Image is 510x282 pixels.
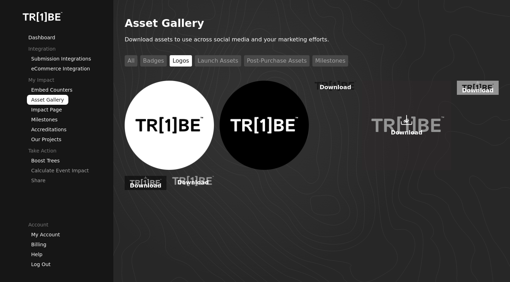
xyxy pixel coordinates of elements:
a: Share [31,178,45,183]
a: Calculate Event Impact [31,168,89,173]
button: Launch Assets [195,55,241,67]
p: Download [391,128,422,137]
a: Submission Integrations [31,56,91,62]
button: All [125,55,137,67]
button: Download [457,81,499,95]
p: Download [177,178,209,187]
p: Integration [28,45,113,52]
p: Download [319,83,351,92]
a: Embed Counters [31,87,73,93]
button: Download [172,176,214,186]
p: Download assets to use across social media and your marketing efforts. [125,35,499,44]
button: Milestones [312,55,348,67]
p: Take Action [28,147,113,154]
p: Account [28,221,113,228]
button: Download [362,81,451,170]
a: Our Projects [31,137,61,142]
button: Download [125,176,166,190]
button: Download [314,81,356,91]
a: Milestones [31,117,58,122]
h1: Asset Gallery [125,17,499,30]
a: Dashboard [28,35,55,40]
a: Impact Page [31,107,62,113]
a: Boost Trees [31,158,59,163]
a: Asset Gallery [27,95,68,105]
a: Accreditations [31,127,67,132]
p: Download [130,182,161,190]
a: eCommerce Integration [31,66,90,71]
button: Badges [140,55,167,67]
p: My Impact [28,76,113,84]
button: Post-Purchase Assets [244,55,310,67]
p: Download [462,86,493,95]
button: Logos [170,55,192,67]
